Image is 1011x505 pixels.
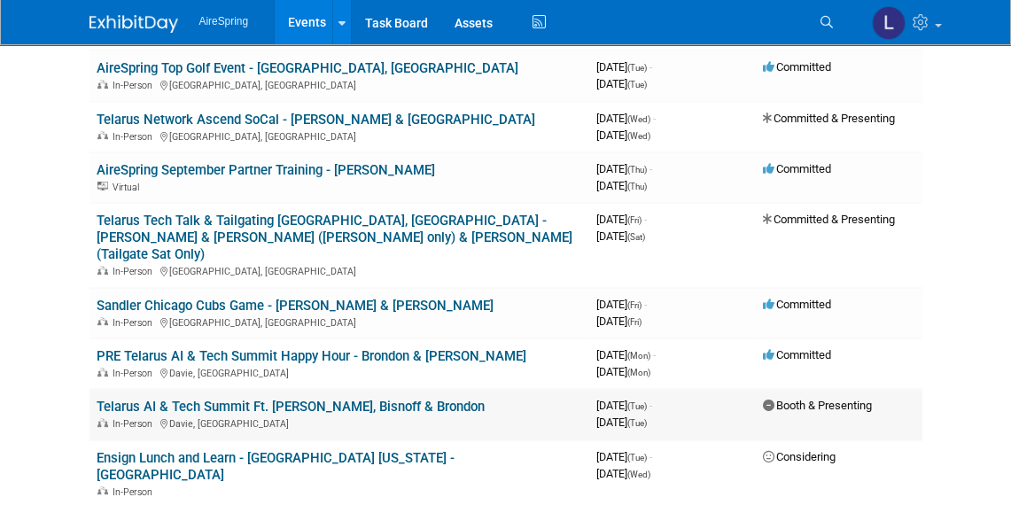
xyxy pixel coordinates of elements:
a: Telarus Tech Talk & Tailgating [GEOGRAPHIC_DATA], [GEOGRAPHIC_DATA] - [PERSON_NAME] & [PERSON_NAM... [97,213,572,262]
span: Committed & Presenting [763,112,895,125]
span: Committed [763,60,831,74]
span: Committed [763,348,831,361]
span: - [644,213,647,226]
div: [GEOGRAPHIC_DATA], [GEOGRAPHIC_DATA] [97,77,582,91]
a: Sandler Chicago Cubs Game - [PERSON_NAME] & [PERSON_NAME] [97,298,494,314]
span: In-Person [113,418,158,430]
div: [GEOGRAPHIC_DATA], [GEOGRAPHIC_DATA] [97,315,582,329]
div: Davie, [GEOGRAPHIC_DATA] [97,416,582,430]
span: (Fri) [627,317,642,327]
span: In-Person [113,266,158,277]
span: [DATE] [596,77,647,90]
span: [DATE] [596,298,647,311]
span: - [649,162,652,175]
span: [DATE] [596,450,652,463]
span: Considering [763,450,836,463]
span: In-Person [113,317,158,329]
span: Booth & Presenting [763,399,872,412]
span: [DATE] [596,467,650,480]
span: - [653,112,656,125]
div: [GEOGRAPHIC_DATA], [GEOGRAPHIC_DATA] [97,263,582,277]
span: - [649,450,652,463]
span: (Thu) [627,165,647,175]
span: [DATE] [596,112,656,125]
span: [DATE] [596,179,647,192]
img: In-Person Event [97,317,108,326]
span: - [649,60,652,74]
span: In-Person [113,486,158,498]
span: - [653,348,656,361]
span: - [649,399,652,412]
span: [DATE] [596,399,652,412]
img: Lisa Chow [872,6,906,40]
img: In-Person Event [97,131,108,140]
img: ExhibitDay [89,15,178,33]
span: [DATE] [596,315,642,328]
span: Virtual [113,182,144,193]
span: (Tue) [627,401,647,411]
img: Virtual Event [97,182,108,190]
span: [DATE] [596,365,650,378]
span: (Mon) [627,368,650,377]
div: [GEOGRAPHIC_DATA], [GEOGRAPHIC_DATA] [97,128,582,143]
span: [DATE] [596,213,647,226]
span: [DATE] [596,416,647,429]
span: (Wed) [627,114,650,124]
img: In-Person Event [97,418,108,427]
span: (Tue) [627,63,647,73]
a: AireSpring September Partner Training - [PERSON_NAME] [97,162,435,178]
span: [DATE] [596,348,656,361]
img: In-Person Event [97,486,108,495]
span: AireSpring [199,15,249,27]
img: In-Person Event [97,368,108,377]
img: In-Person Event [97,80,108,89]
span: In-Person [113,131,158,143]
span: Committed [763,162,831,175]
span: (Fri) [627,300,642,310]
a: Telarus Network Ascend SoCal - [PERSON_NAME] & [GEOGRAPHIC_DATA] [97,112,535,128]
span: [DATE] [596,162,652,175]
span: (Thu) [627,182,647,191]
span: (Tue) [627,453,647,462]
span: (Tue) [627,418,647,428]
span: In-Person [113,80,158,91]
span: Committed [763,298,831,311]
span: Committed & Presenting [763,213,895,226]
a: AireSpring Top Golf Event - [GEOGRAPHIC_DATA], [GEOGRAPHIC_DATA] [97,60,518,76]
a: PRE Telarus AI & Tech Summit Happy Hour - Brondon & [PERSON_NAME] [97,348,526,364]
span: - [644,298,647,311]
span: (Sat) [627,232,645,242]
img: In-Person Event [97,266,108,275]
span: (Wed) [627,470,650,479]
span: (Fri) [627,215,642,225]
span: (Wed) [627,131,650,141]
span: (Tue) [627,80,647,89]
span: In-Person [113,368,158,379]
span: [DATE] [596,128,650,142]
span: [DATE] [596,60,652,74]
a: Ensign Lunch and Learn - [GEOGRAPHIC_DATA] [US_STATE] - [GEOGRAPHIC_DATA] [97,450,455,483]
span: (Mon) [627,351,650,361]
a: Telarus AI & Tech Summit Ft. [PERSON_NAME], Bisnoff & Brondon [97,399,485,415]
div: Davie, [GEOGRAPHIC_DATA] [97,365,582,379]
span: [DATE] [596,229,645,243]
